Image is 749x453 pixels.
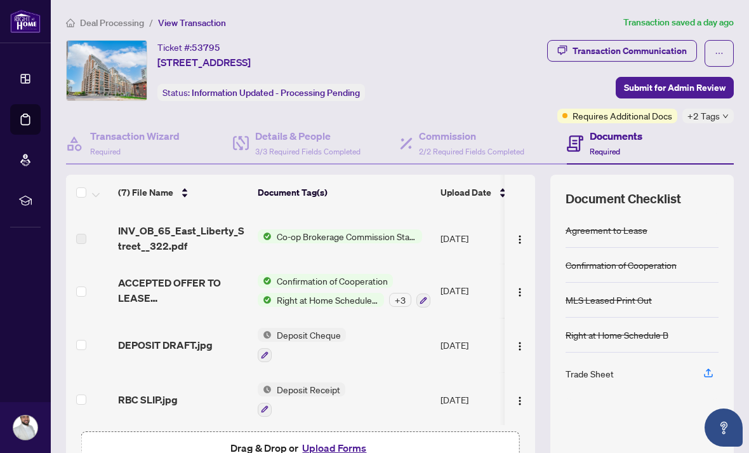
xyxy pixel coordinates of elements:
span: RBC SLIP.jpg [118,392,178,407]
span: ACCEPTED OFFER TO LEASE [STREET_ADDRESS]pdf [118,275,248,306]
div: Trade Sheet [566,367,614,381]
span: 3/3 Required Fields Completed [255,147,361,156]
li: / [149,15,153,30]
span: Required [590,147,620,156]
div: MLS Leased Print Out [566,293,652,307]
h4: Transaction Wizard [90,128,180,144]
span: DEPOSIT DRAFT.jpg [118,337,213,353]
span: Deal Processing [80,17,144,29]
span: View Transaction [158,17,226,29]
button: Status IconDeposit Receipt [258,382,345,417]
button: Logo [510,335,530,355]
div: Agreement to Lease [566,223,647,237]
span: 2/2 Required Fields Completed [419,147,524,156]
img: Status Icon [258,293,272,307]
td: [DATE] [435,264,524,318]
span: Requires Additional Docs [573,109,672,123]
img: Logo [515,287,525,297]
div: Ticket #: [157,40,220,55]
img: Logo [515,396,525,406]
span: Right at Home Schedule B [272,293,384,307]
img: Logo [515,234,525,245]
span: Required [90,147,121,156]
span: Deposit Receipt [272,382,345,396]
td: [DATE] [435,372,524,427]
th: Document Tag(s) [253,175,435,210]
span: home [66,18,75,27]
td: [DATE] [435,213,524,264]
h4: Commission [419,128,524,144]
button: Open asap [705,409,743,447]
td: [DATE] [435,318,524,372]
th: (7) File Name [113,175,253,210]
div: Transaction Communication [573,41,687,61]
button: Status IconConfirmation of CooperationStatus IconRight at Home Schedule B+3 [258,274,430,308]
img: Status Icon [258,229,272,243]
span: Submit for Admin Review [624,78,726,98]
button: Logo [510,228,530,248]
button: Logo [510,280,530,301]
th: Upload Date [435,175,524,210]
span: ellipsis [715,49,724,58]
span: down [722,113,729,119]
h4: Documents [590,128,642,144]
img: logo [10,10,41,33]
img: Status Icon [258,382,272,396]
span: INV_OB_65_East_Liberty_Street__322.pdf [118,223,248,254]
img: Logo [515,341,525,351]
span: Document Checklist [566,190,681,208]
div: Status: [157,84,365,101]
div: + 3 [389,293,411,307]
span: [STREET_ADDRESS] [157,55,251,70]
span: Deposit Cheque [272,328,346,342]
span: 53795 [192,42,220,53]
button: Submit for Admin Review [616,77,734,98]
span: Confirmation of Cooperation [272,274,393,288]
span: Co-op Brokerage Commission Statement [272,229,422,243]
button: Transaction Communication [547,40,697,62]
span: (7) File Name [118,186,173,199]
img: Profile Icon [13,416,37,440]
img: Status Icon [258,274,272,288]
article: Transaction saved a day ago [623,15,734,30]
span: Information Updated - Processing Pending [192,87,360,98]
h4: Details & People [255,128,361,144]
button: Logo [510,389,530,410]
button: Status IconCo-op Brokerage Commission Statement [258,229,422,243]
button: Status IconDeposit Cheque [258,328,346,362]
div: Confirmation of Cooperation [566,258,677,272]
div: Right at Home Schedule B [566,328,668,342]
img: IMG-C12327888_1.jpg [67,41,147,100]
span: Upload Date [441,186,491,199]
img: Status Icon [258,328,272,342]
span: +2 Tags [687,109,720,123]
